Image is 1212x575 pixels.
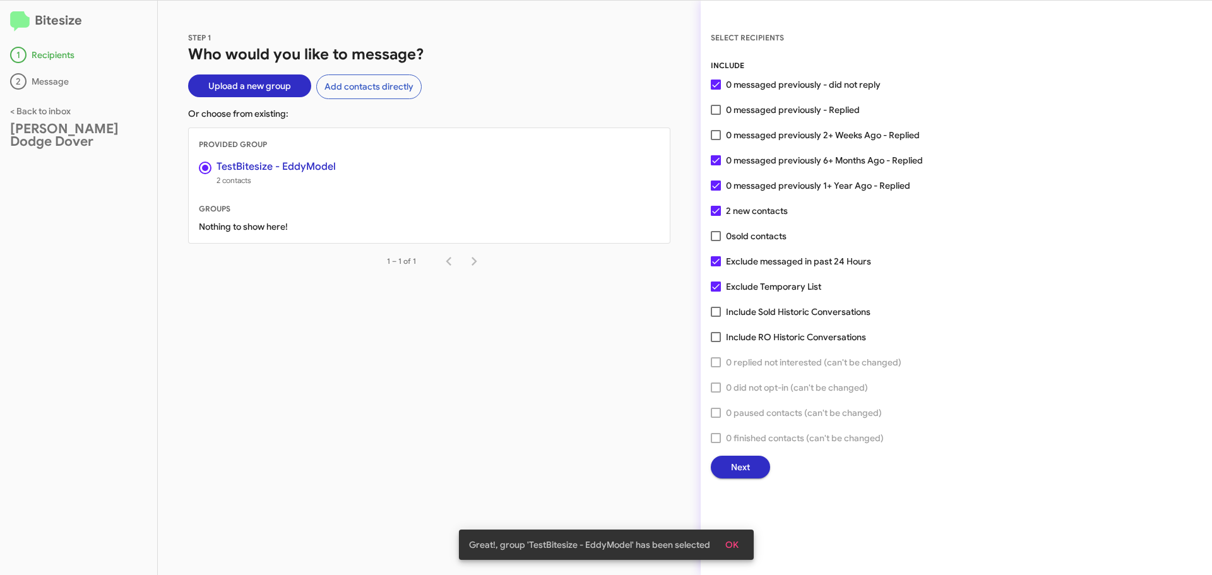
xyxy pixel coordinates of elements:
[469,538,710,551] span: Great!, group 'TestBitesize - EddyModel' has been selected
[189,138,670,151] div: PROVIDED GROUP
[726,153,923,168] span: 0 messaged previously 6+ Months Ago - Replied
[725,533,739,556] span: OK
[10,47,27,63] div: 1
[208,74,291,97] span: Upload a new group
[731,456,750,478] span: Next
[387,255,416,268] div: 1 – 1 of 1
[711,59,1202,72] div: INCLUDE
[10,73,27,90] div: 2
[726,355,901,370] span: 0 replied not interested (can't be changed)
[10,105,71,117] a: < Back to inbox
[715,533,749,556] button: OK
[726,380,868,395] span: 0 did not opt-in (can't be changed)
[726,102,860,117] span: 0 messaged previously - Replied
[10,122,147,148] div: [PERSON_NAME] Dodge Dover
[726,279,821,294] span: Exclude Temporary List
[10,11,147,32] h2: Bitesize
[188,33,211,42] span: STEP 1
[726,127,920,143] span: 0 messaged previously 2+ Weeks Ago - Replied
[726,254,871,269] span: Exclude messaged in past 24 Hours
[217,162,336,172] h3: TestBitesize - EddyModel
[726,178,910,193] span: 0 messaged previously 1+ Year Ago - Replied
[316,74,422,99] button: Add contacts directly
[732,230,787,242] span: sold contacts
[436,249,461,274] button: Previous page
[711,33,784,42] span: SELECT RECIPIENTS
[189,203,670,215] div: GROUPS
[188,74,311,97] button: Upload a new group
[726,77,881,92] span: 0 messaged previously - did not reply
[726,203,788,218] span: 2 new contacts
[10,73,147,90] div: Message
[461,249,487,274] button: Next page
[726,405,882,420] span: 0 paused contacts (can't be changed)
[726,329,866,345] span: Include RO Historic Conversations
[726,430,884,446] span: 0 finished contacts (can't be changed)
[188,44,670,64] h1: Who would you like to message?
[189,221,298,232] span: Nothing to show here!
[726,304,870,319] span: Include Sold Historic Conversations
[217,174,336,187] span: 2 contacts
[711,456,770,478] button: Next
[10,47,147,63] div: Recipients
[726,228,787,244] span: 0
[10,11,30,32] img: logo-minimal.svg
[188,107,670,120] p: Or choose from existing:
